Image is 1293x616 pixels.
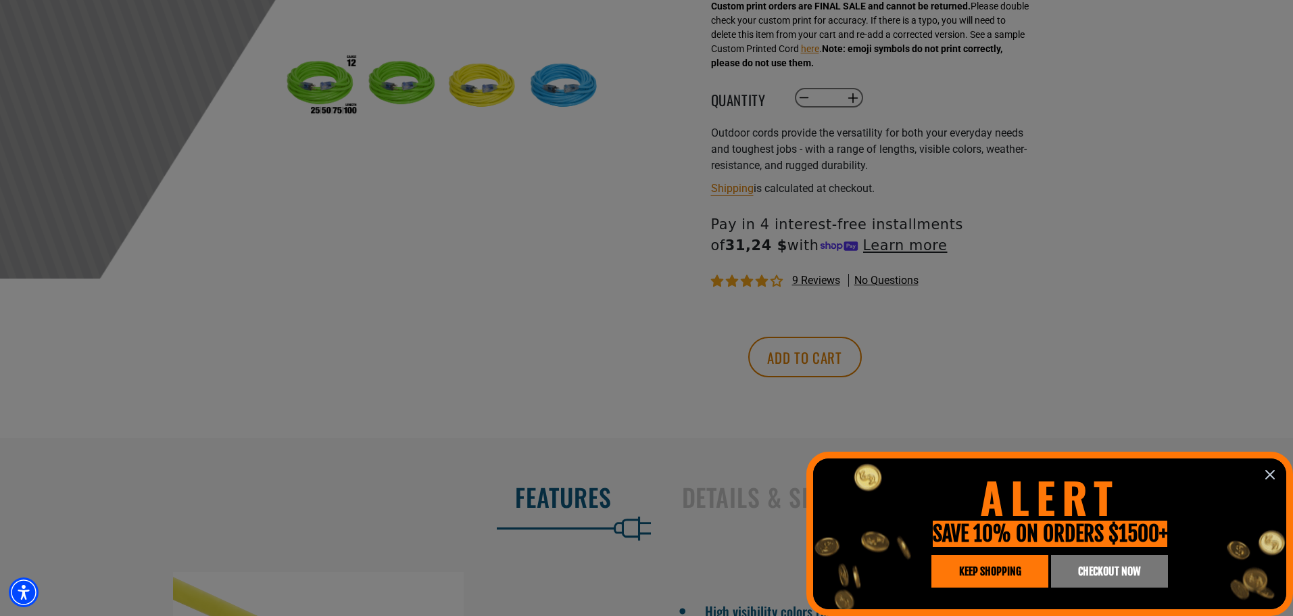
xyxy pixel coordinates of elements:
[933,521,1167,547] span: SAVE 10% ON ORDERS $1500+
[1051,555,1168,588] a: CHECKOUT NOW
[9,577,39,607] div: Accessibility Menu
[959,566,1021,577] span: KEEP SHOPPING
[1260,465,1280,485] button: Close
[1078,566,1140,577] span: CHECKOUT NOW
[931,555,1048,588] a: KEEP SHOPPING
[980,465,1119,528] span: ALERT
